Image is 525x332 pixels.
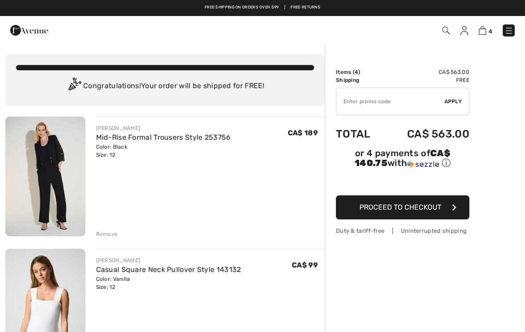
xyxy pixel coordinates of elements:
[336,88,444,115] input: Promo code
[96,265,241,274] a: Casual Square Neck Pullover Style 143132
[336,149,469,169] div: or 4 payments of with
[505,26,513,35] img: Menu
[284,4,285,11] span: |
[10,21,48,39] img: 1ère Avenue
[407,160,439,168] img: Sezzle
[291,4,320,11] a: Free Returns
[96,133,231,142] a: Mid-Rise Formal Trousers Style 253756
[96,256,241,264] div: [PERSON_NAME]
[336,172,469,192] iframe: PayPal-paypal
[359,203,441,211] span: Proceed to Checkout
[336,119,384,149] td: Total
[336,149,469,172] div: or 4 payments ofCA$ 140.75withSezzle Click to learn more about Sezzle
[384,119,469,149] td: CA$ 563.00
[460,26,468,35] img: My Info
[292,261,318,269] span: CA$ 99
[479,26,486,35] img: Shopping Bag
[355,69,358,75] span: 4
[479,25,492,36] a: 4
[65,77,83,95] img: Congratulation2.svg
[96,275,241,291] div: Color: Vanilla Size: 12
[384,76,469,84] td: Free
[384,68,469,76] td: CA$ 563.00
[96,230,118,238] div: Remove
[336,68,384,76] td: Items ( )
[5,117,85,236] img: Mid-Rise Formal Trousers Style 253756
[10,25,48,34] a: 1ère Avenue
[444,97,462,105] span: Apply
[96,143,231,159] div: Color: Black Size: 12
[288,129,318,137] span: CA$ 189
[355,148,450,168] span: CA$ 140.75
[336,76,384,84] td: Shipping
[336,227,469,235] div: Duty & tariff-free | Uninterrupted shipping
[442,27,450,34] img: Search
[489,28,492,35] span: 4
[336,195,469,219] button: Proceed to Checkout
[205,4,279,11] a: Free shipping on orders over $99
[16,77,314,95] div: Congratulations! Your order will be shipped for FREE!
[96,124,231,132] div: [PERSON_NAME]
